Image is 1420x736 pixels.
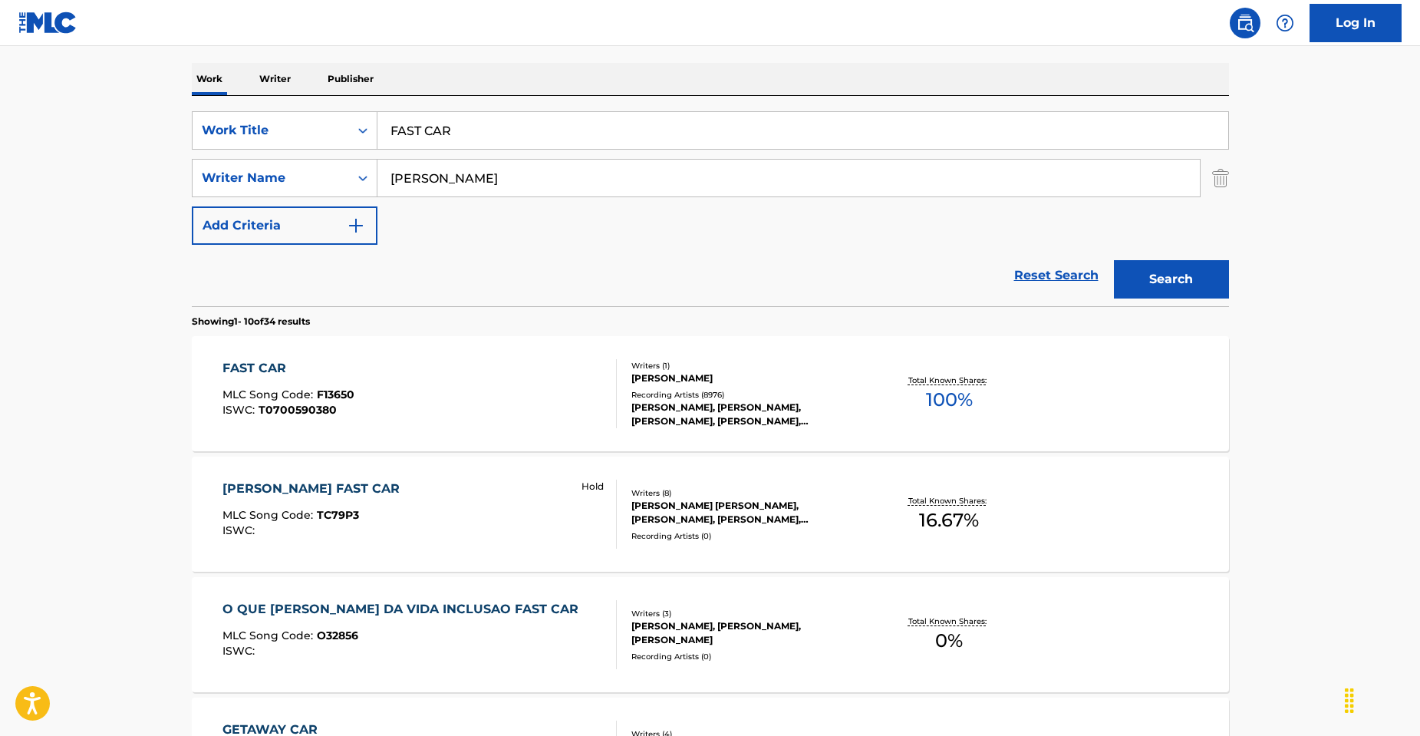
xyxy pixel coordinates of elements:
[1343,662,1420,736] iframe: Chat Widget
[222,480,407,498] div: [PERSON_NAME] FAST CAR
[18,12,77,34] img: MLC Logo
[1230,8,1260,38] a: Public Search
[192,577,1229,692] a: O QUE [PERSON_NAME] DA VIDA INCLUSAO FAST CARMLC Song Code:O32856ISWC:Writers (3)[PERSON_NAME], [...
[1007,259,1106,292] a: Reset Search
[222,644,259,658] span: ISWC :
[1236,14,1254,32] img: search
[631,619,863,647] div: [PERSON_NAME], [PERSON_NAME], [PERSON_NAME]
[1270,8,1300,38] div: Help
[317,508,359,522] span: TC79P3
[202,169,340,187] div: Writer Name
[192,457,1229,572] a: [PERSON_NAME] FAST CARMLC Song Code:TC79P3ISWC: HoldWriters (8)[PERSON_NAME] [PERSON_NAME], [PERS...
[222,629,317,642] span: MLC Song Code :
[1114,260,1229,299] button: Search
[192,206,377,245] button: Add Criteria
[1337,678,1362,724] div: Drag
[347,216,365,235] img: 9d2ae6d4665cec9f34b9.svg
[631,360,863,371] div: Writers ( 1 )
[222,359,354,378] div: FAST CAR
[908,495,990,507] p: Total Known Shares:
[631,530,863,542] div: Recording Artists ( 0 )
[1212,159,1229,197] img: Delete Criterion
[631,608,863,619] div: Writers ( 3 )
[631,389,863,401] div: Recording Artists ( 8976 )
[192,336,1229,451] a: FAST CARMLC Song Code:F13650ISWC:T0700590380Writers (1)[PERSON_NAME]Recording Artists (8976)[PERS...
[926,386,973,414] span: 100 %
[222,403,259,417] span: ISWC :
[317,629,358,642] span: O32856
[1310,4,1402,42] a: Log In
[259,403,337,417] span: T0700590380
[908,375,990,386] p: Total Known Shares:
[1276,14,1294,32] img: help
[919,507,979,534] span: 16.67 %
[192,111,1229,306] form: Search Form
[222,523,259,537] span: ISWC :
[222,600,586,619] div: O QUE [PERSON_NAME] DA VIDA INCLUSAO FAST CAR
[908,616,990,627] p: Total Known Shares:
[631,371,863,385] div: [PERSON_NAME]
[192,315,310,328] p: Showing 1 - 10 of 34 results
[222,388,317,401] span: MLC Song Code :
[255,63,295,95] p: Writer
[631,487,863,499] div: Writers ( 8 )
[222,508,317,522] span: MLC Song Code :
[582,480,604,493] p: Hold
[323,63,378,95] p: Publisher
[202,121,340,140] div: Work Title
[631,401,863,428] div: [PERSON_NAME], [PERSON_NAME], [PERSON_NAME], [PERSON_NAME], [PERSON_NAME]
[192,63,227,95] p: Work
[631,499,863,526] div: [PERSON_NAME] [PERSON_NAME], [PERSON_NAME], [PERSON_NAME], [PERSON_NAME], [PERSON_NAME], [PERSON_...
[631,651,863,662] div: Recording Artists ( 0 )
[935,627,963,655] span: 0 %
[317,388,354,401] span: F13650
